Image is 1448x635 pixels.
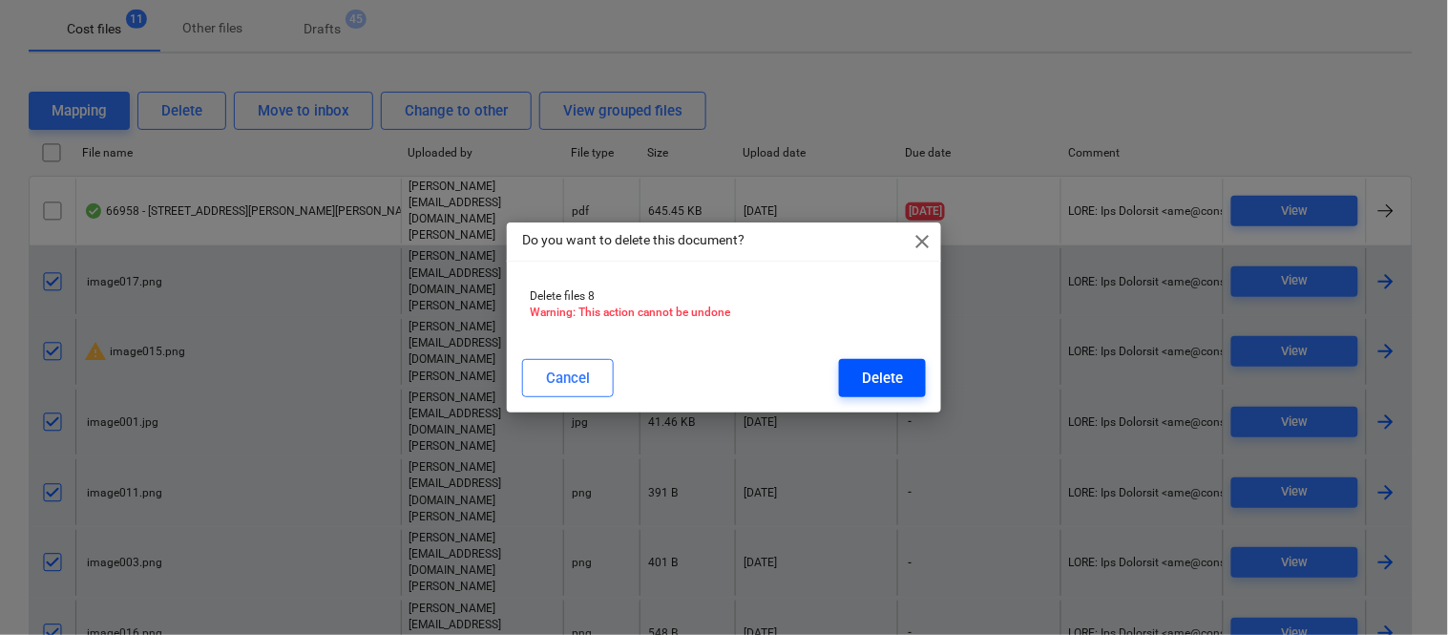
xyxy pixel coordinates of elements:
div: Cancel [546,366,590,391]
p: Do you want to delete this document? [522,230,745,250]
p: Warning: This action cannot be undone [530,305,918,321]
iframe: Chat Widget [1353,543,1448,635]
button: Cancel [522,359,614,397]
span: close [911,230,934,253]
div: Delete [862,366,903,391]
button: Delete [839,359,926,397]
p: Delete files 8 [530,288,918,305]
